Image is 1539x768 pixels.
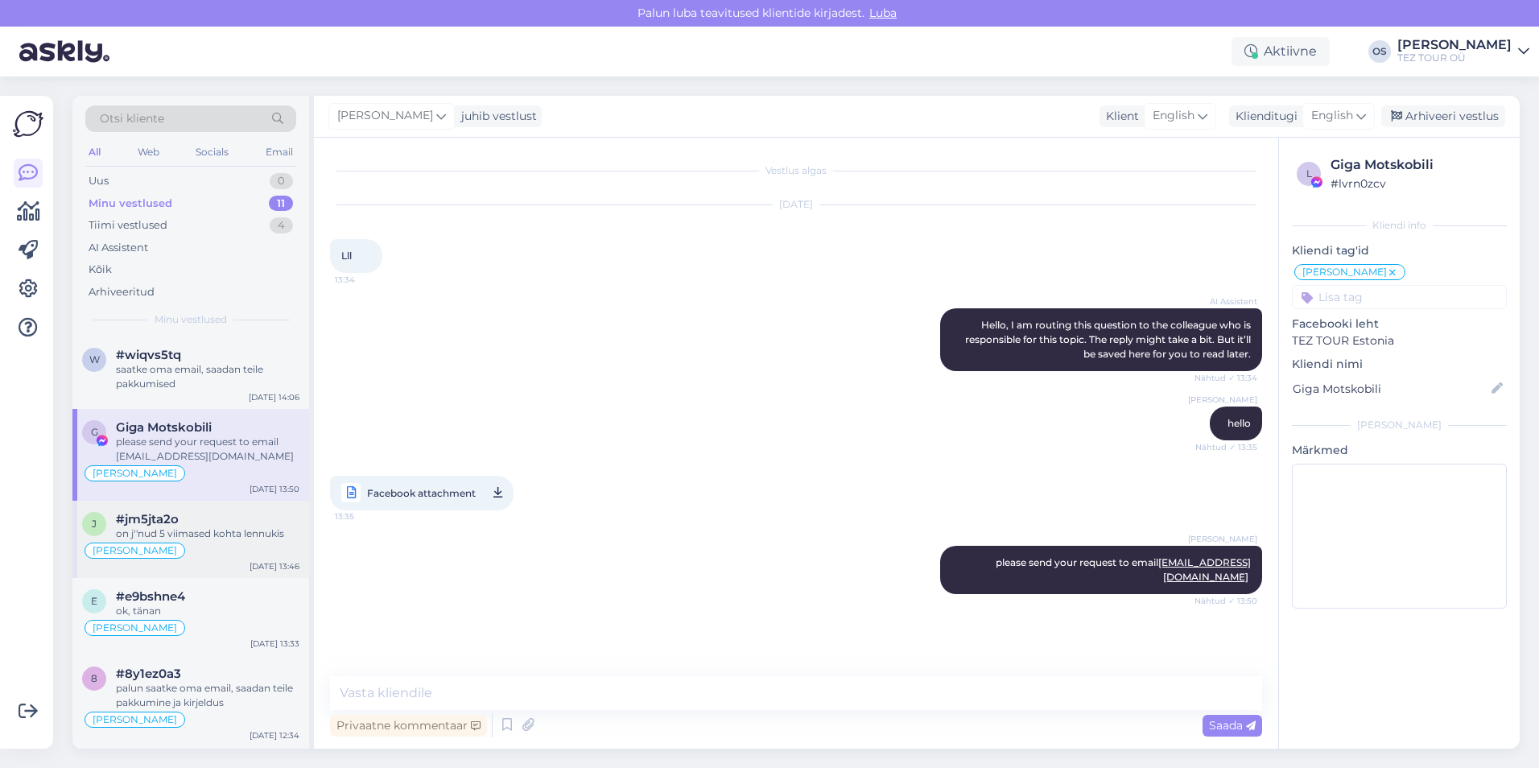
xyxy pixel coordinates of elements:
[367,483,476,503] span: Facebook attachment
[85,142,104,163] div: All
[1397,39,1512,52] div: [PERSON_NAME]
[1292,316,1507,332] p: Facebooki leht
[116,435,299,464] div: please send your request to email [EMAIL_ADDRESS][DOMAIN_NAME]
[249,391,299,403] div: [DATE] 14:06
[1100,108,1139,125] div: Klient
[455,108,537,125] div: juhib vestlust
[1306,167,1312,180] span: l
[1311,107,1353,125] span: English
[1188,533,1257,545] span: [PERSON_NAME]
[330,715,487,737] div: Privaatne kommentaar
[116,681,299,710] div: palun saatke oma email, saadan teile pakkumine ja kirjeldus
[1209,718,1256,733] span: Saada
[116,348,181,362] span: #wiqvs5tq
[1292,332,1507,349] p: TEZ TOUR Estonia
[134,142,163,163] div: Web
[250,638,299,650] div: [DATE] 13:33
[1194,595,1257,607] span: Nähtud ✓ 13:50
[89,353,100,365] span: w
[1153,107,1194,125] span: English
[116,420,212,435] span: Giga Motskobili
[1368,40,1391,63] div: OS
[116,604,299,618] div: ok, tänan
[1381,105,1505,127] div: Arhiveeri vestlus
[89,196,172,212] div: Minu vestlused
[996,556,1251,583] span: please send your request to email
[116,526,299,541] div: on j''nud 5 viimased kohta lennukis
[89,262,112,278] div: Kõik
[1292,442,1507,459] p: Märkmed
[1331,155,1502,175] div: Giga Motskobili
[116,512,179,526] span: #jm5jta2o
[89,284,155,300] div: Arhiveeritud
[1195,441,1257,453] span: Nähtud ✓ 13:35
[1292,218,1507,233] div: Kliendi info
[1292,418,1507,432] div: [PERSON_NAME]
[965,319,1253,360] span: Hello, I am routing this question to the colleague who is responsible for this topic. The reply m...
[1197,295,1257,308] span: AI Assistent
[1292,242,1507,259] p: Kliendi tag'id
[91,426,98,438] span: G
[250,560,299,572] div: [DATE] 13:46
[330,163,1262,178] div: Vestlus algas
[1397,52,1512,64] div: TEZ TOUR OÜ
[93,623,177,633] span: [PERSON_NAME]
[91,672,97,684] span: 8
[330,197,1262,212] div: [DATE]
[270,217,293,233] div: 4
[91,595,97,607] span: e
[1188,394,1257,406] span: [PERSON_NAME]
[250,729,299,741] div: [DATE] 12:34
[100,110,164,127] span: Otsi kliente
[1194,372,1257,384] span: Nähtud ✓ 13:34
[93,469,177,478] span: [PERSON_NAME]
[1292,285,1507,309] input: Lisa tag
[330,476,514,510] a: Facebook attachment13:35
[192,142,232,163] div: Socials
[1227,417,1251,429] span: hello
[89,217,167,233] div: Tiimi vestlused
[262,142,296,163] div: Email
[250,483,299,495] div: [DATE] 13:50
[1331,175,1502,192] div: # lvrn0zcv
[335,506,395,526] span: 13:35
[1293,380,1488,398] input: Lisa nimi
[89,173,109,189] div: Uus
[116,589,185,604] span: #e9bshne4
[116,362,299,391] div: saatke oma email, saadan teile pakkumised
[269,196,293,212] div: 11
[341,250,352,262] span: Lll
[270,173,293,189] div: 0
[93,546,177,555] span: [PERSON_NAME]
[13,109,43,139] img: Askly Logo
[89,240,148,256] div: AI Assistent
[1302,267,1387,277] span: [PERSON_NAME]
[1229,108,1298,125] div: Klienditugi
[864,6,902,20] span: Luba
[1397,39,1529,64] a: [PERSON_NAME]TEZ TOUR OÜ
[155,312,227,327] span: Minu vestlused
[337,107,433,125] span: [PERSON_NAME]
[335,274,395,286] span: 13:34
[1292,356,1507,373] p: Kliendi nimi
[92,518,97,530] span: j
[1232,37,1330,66] div: Aktiivne
[1158,556,1251,583] a: [EMAIL_ADDRESS][DOMAIN_NAME]
[116,667,181,681] span: #8y1ez0a3
[93,715,177,725] span: [PERSON_NAME]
